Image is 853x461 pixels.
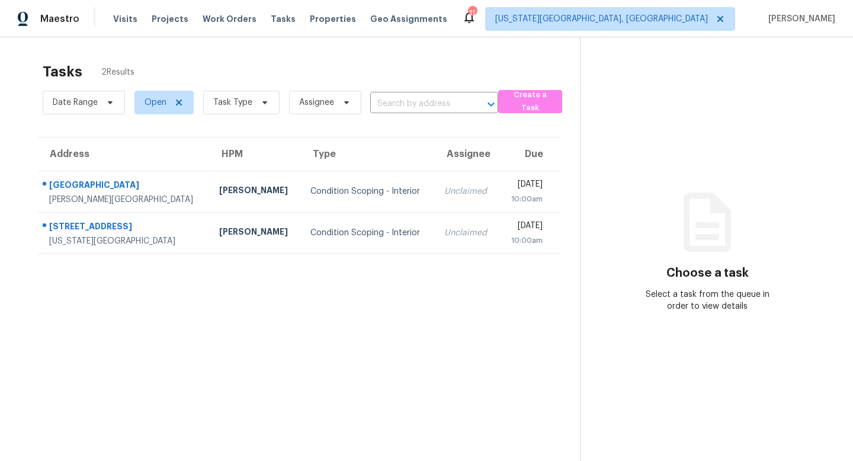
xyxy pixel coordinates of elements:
input: Search by address [370,95,465,113]
div: Select a task from the queue in order to view details [644,289,771,312]
th: Assignee [435,137,499,171]
h2: Tasks [43,66,82,78]
span: 2 Results [101,66,134,78]
span: Projects [152,13,188,25]
div: Condition Scoping - Interior [310,185,425,197]
div: [GEOGRAPHIC_DATA] [49,179,200,194]
span: Properties [310,13,356,25]
div: 10:00am [509,193,543,205]
th: Address [38,137,210,171]
div: [PERSON_NAME] [219,226,291,241]
button: Create a Task [498,90,562,113]
div: [US_STATE][GEOGRAPHIC_DATA] [49,235,200,247]
div: Condition Scoping - Interior [310,227,425,239]
span: [PERSON_NAME] [764,13,835,25]
div: [DATE] [509,220,543,235]
div: 11 [468,7,476,19]
span: Assignee [299,97,334,108]
span: Geo Assignments [370,13,447,25]
th: HPM [210,137,301,171]
h3: Choose a task [666,267,749,279]
span: Work Orders [203,13,256,25]
span: [US_STATE][GEOGRAPHIC_DATA], [GEOGRAPHIC_DATA] [495,13,708,25]
span: Date Range [53,97,98,108]
span: Tasks [271,15,296,23]
div: [PERSON_NAME][GEOGRAPHIC_DATA] [49,194,200,206]
span: Open [145,97,166,108]
th: Due [499,137,561,171]
span: Visits [113,13,137,25]
div: 10:00am [509,235,543,246]
th: Type [301,137,435,171]
div: [PERSON_NAME] [219,184,291,199]
div: Unclaimed [444,227,489,239]
div: Unclaimed [444,185,489,197]
div: [STREET_ADDRESS] [49,220,200,235]
span: Task Type [213,97,252,108]
button: Open [483,96,499,113]
span: Maestro [40,13,79,25]
span: Create a Task [504,88,556,116]
div: [DATE] [509,178,543,193]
